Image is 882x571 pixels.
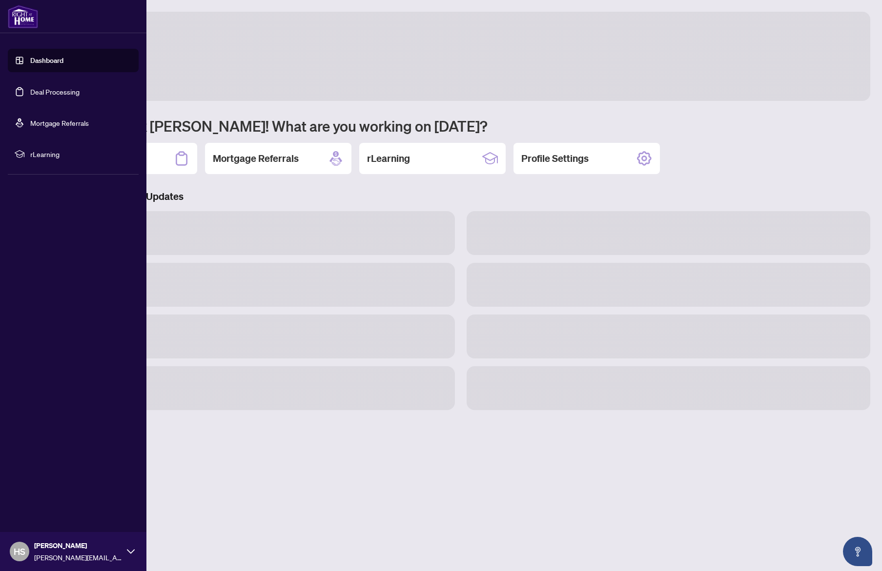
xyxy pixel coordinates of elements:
[8,5,38,28] img: logo
[14,545,25,558] span: HS
[367,152,410,165] h2: rLearning
[521,152,589,165] h2: Profile Settings
[30,118,89,127] a: Mortgage Referrals
[34,552,122,563] span: [PERSON_NAME][EMAIL_ADDRESS][DOMAIN_NAME]
[30,56,63,65] a: Dashboard
[843,537,872,566] button: Open asap
[51,190,870,203] h3: Brokerage & Industry Updates
[213,152,299,165] h2: Mortgage Referrals
[30,149,132,159] span: rLearning
[30,87,80,96] a: Deal Processing
[51,117,870,135] h1: Welcome back [PERSON_NAME]! What are you working on [DATE]?
[34,540,122,551] span: [PERSON_NAME]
